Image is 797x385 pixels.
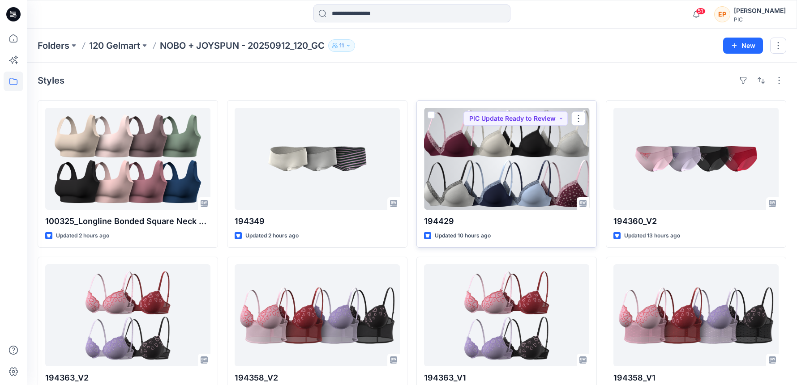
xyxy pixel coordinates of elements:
[235,372,400,384] p: 194358_V2
[613,108,779,210] a: 194360_V2
[38,39,69,52] a: Folders
[613,372,779,384] p: 194358_V1
[235,108,400,210] a: 194349
[89,39,140,52] a: 120 Gelmart
[424,108,589,210] a: 194429
[734,5,786,16] div: [PERSON_NAME]
[435,231,491,241] p: Updated 10 hours ago
[734,16,786,23] div: PIC
[245,231,299,241] p: Updated 2 hours ago
[38,75,64,86] h4: Styles
[613,264,779,366] a: 194358_V1
[45,372,210,384] p: 194363_V2
[235,215,400,228] p: 194349
[160,39,325,52] p: NOBO + JOYSPUN - 20250912_120_GC
[235,264,400,366] a: 194358_V2
[328,39,355,52] button: 11
[696,8,706,15] span: 51
[424,215,589,228] p: 194429
[45,264,210,366] a: 194363_V2
[624,231,680,241] p: Updated 13 hours ago
[714,6,730,22] div: EP
[45,108,210,210] a: 100325_Longline Bonded Square Neck Bra
[45,215,210,228] p: 100325_Longline Bonded Square Neck Bra
[424,264,589,366] a: 194363_V1
[613,215,779,228] p: 194360_V2
[424,372,589,384] p: 194363_V1
[723,38,763,54] button: New
[339,41,344,51] p: 11
[56,231,109,241] p: Updated 2 hours ago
